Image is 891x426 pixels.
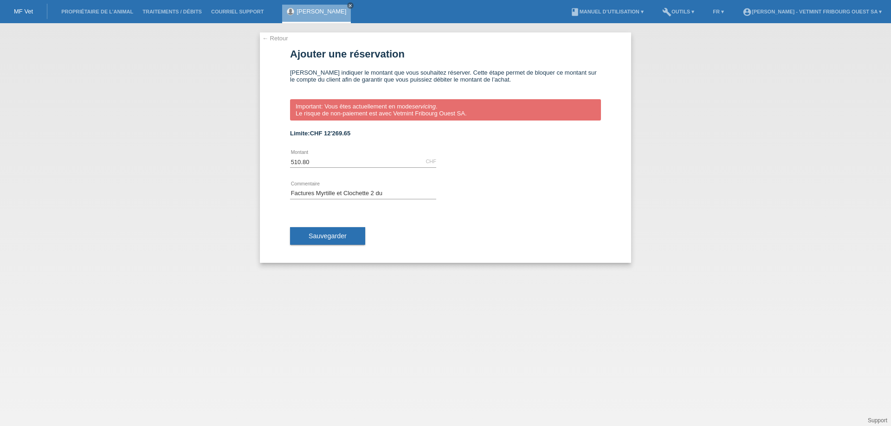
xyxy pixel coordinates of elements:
i: servicing [412,103,436,110]
a: MF Vet [14,8,33,15]
a: Support [868,417,887,424]
a: Traitements / débits [138,9,207,14]
div: Important: Vous êtes actuellement en mode . Le risque de non-paiement est avec Vetmint Fribourg O... [290,99,601,121]
a: account_circle[PERSON_NAME] - Vetmint Fribourg Ouest SA ▾ [738,9,886,14]
h1: Ajouter une réservation [290,48,601,60]
a: Courriel Support [207,9,268,14]
b: Limite: [290,130,350,137]
button: Sauvegarder [290,227,365,245]
div: CHF [426,159,436,164]
i: close [348,3,353,8]
i: build [662,7,671,17]
span: CHF 12'269.65 [310,130,351,137]
a: [PERSON_NAME] [297,8,346,15]
i: account_circle [742,7,752,17]
a: Propriétaire de l’animal [57,9,138,14]
a: close [347,2,354,9]
div: [PERSON_NAME] indiquer le montant que vous souhaitez réserver. Cette étape permet de bloquer ce m... [290,69,601,90]
a: FR ▾ [708,9,729,14]
i: book [570,7,580,17]
a: buildOutils ▾ [658,9,699,14]
a: ← Retour [262,35,288,42]
a: bookManuel d’utilisation ▾ [566,9,648,14]
span: Sauvegarder [309,232,347,240]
